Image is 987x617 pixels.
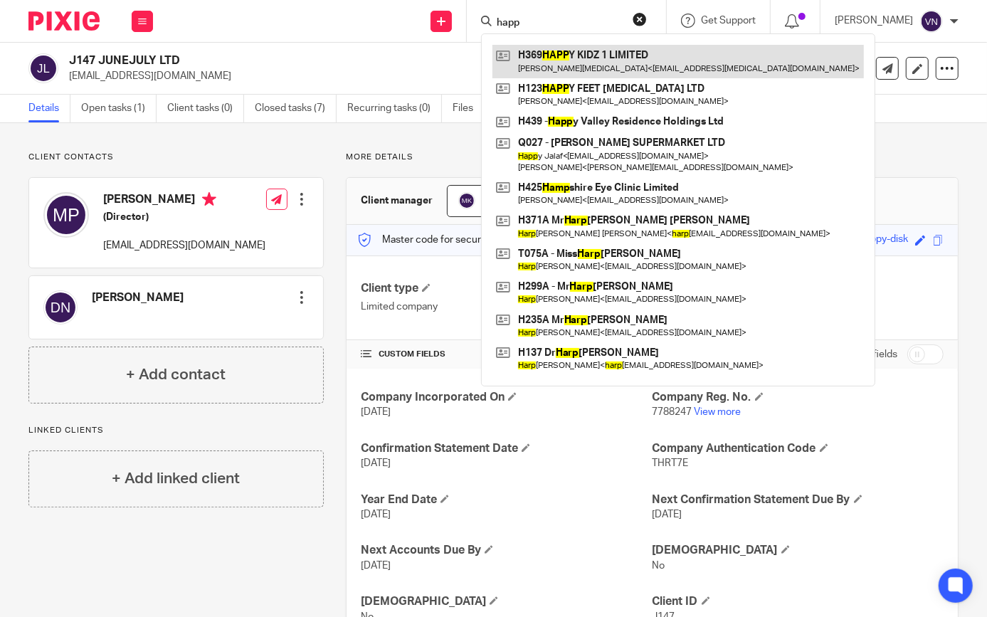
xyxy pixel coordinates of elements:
h4: + Add linked client [112,468,240,490]
p: Master code for secure communications and files [357,233,603,247]
div: wind-up-brown-plaid-floppy-disk [764,232,908,248]
h4: Company Reg. No. [653,390,944,405]
a: Details [28,95,70,122]
span: Get Support [701,16,756,26]
span: THRT7E [653,458,689,468]
h4: Next Confirmation Statement Due By [653,492,944,507]
img: Pixie [28,11,100,31]
input: Search [495,17,623,30]
span: [DATE] [361,407,391,417]
a: Open tasks (1) [81,95,157,122]
span: [DATE] [653,510,682,520]
span: No [653,561,665,571]
h4: Next Accounts Due By [361,543,652,558]
h4: Confirmation Statement Date [361,441,652,456]
h4: Company Authentication Code [653,441,944,456]
img: svg%3E [458,192,475,209]
span: 7788247 [653,407,692,417]
img: svg%3E [43,290,78,325]
h4: CUSTOM FIELDS [361,349,652,360]
span: [DATE] [361,510,391,520]
h5: (Director) [103,210,265,224]
h2: J147 JUNEJULY LTD [69,53,626,68]
h4: [DEMOGRAPHIC_DATA] [653,543,944,558]
p: [PERSON_NAME] [835,14,913,28]
a: View more [695,407,741,417]
p: [EMAIL_ADDRESS][DOMAIN_NAME] [69,69,765,83]
img: svg%3E [920,10,943,33]
h4: [DEMOGRAPHIC_DATA] [361,594,652,609]
img: svg%3E [43,192,89,238]
h4: [PERSON_NAME] [92,290,184,305]
h4: Company Incorporated On [361,390,652,405]
h4: Client type [361,281,652,296]
img: svg%3E [28,53,58,83]
p: Client contacts [28,152,324,163]
a: Files [453,95,485,122]
h4: [PERSON_NAME] [103,192,265,210]
a: Recurring tasks (0) [347,95,442,122]
p: Limited company [361,300,652,314]
i: Primary [202,192,216,206]
span: [DATE] [361,458,391,468]
span: [DATE] [361,561,391,571]
h4: Client ID [653,594,944,609]
button: Clear [633,12,647,26]
p: More details [346,152,959,163]
h4: + Add contact [126,364,226,386]
h4: Year End Date [361,492,652,507]
p: Linked clients [28,425,324,436]
p: [EMAIL_ADDRESS][DOMAIN_NAME] [103,238,265,253]
a: Client tasks (0) [167,95,244,122]
h3: Client manager [361,194,433,208]
a: Closed tasks (7) [255,95,337,122]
